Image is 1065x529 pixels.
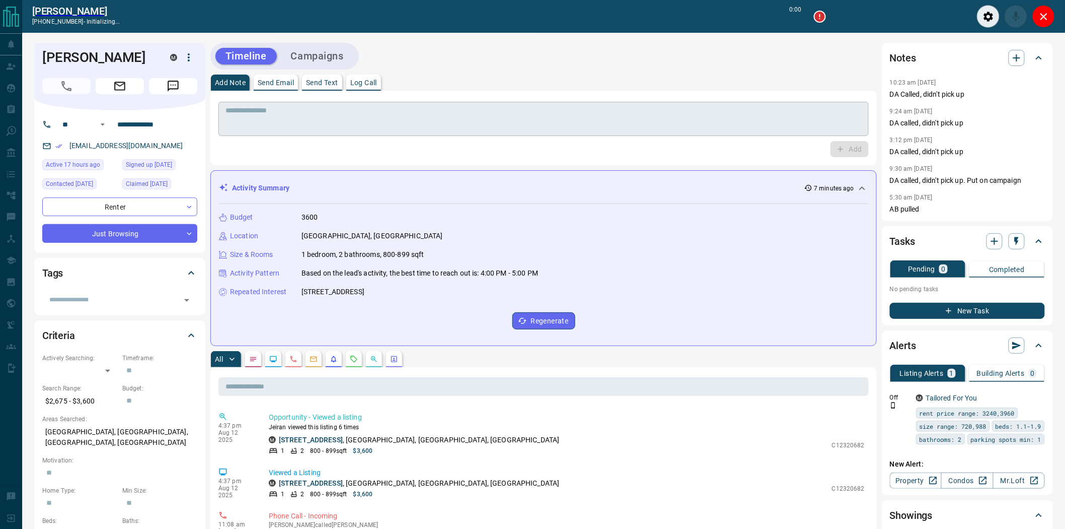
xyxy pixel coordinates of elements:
[32,5,120,17] a: [PERSON_NAME]
[1031,370,1035,377] p: 0
[890,303,1045,319] button: New Task
[890,204,1045,215] p: AB pulled
[977,5,1000,28] div: Audio Settings
[218,422,254,429] p: 4:37 pm
[230,287,286,297] p: Repeated Interest
[890,282,1045,297] p: No pending tasks
[890,334,1045,358] div: Alerts
[310,355,318,363] svg: Emails
[790,5,802,28] p: 0:00
[218,485,254,499] p: Aug 12 2025
[300,490,304,499] p: 2
[122,354,197,363] p: Timeframe:
[890,459,1045,470] p: New Alert:
[42,456,197,465] p: Motivation:
[126,160,172,170] span: Signed up [DATE]
[989,266,1025,273] p: Completed
[69,142,183,150] a: [EMAIL_ADDRESS][DOMAIN_NAME]
[42,323,197,348] div: Criteria
[900,370,944,377] p: Listing Alerts
[42,49,155,65] h1: [PERSON_NAME]
[330,355,338,363] svg: Listing Alerts
[42,78,91,94] span: Call
[42,261,197,285] div: Tags
[122,486,197,495] p: Min Size:
[890,503,1045,527] div: Showings
[42,424,197,451] p: [GEOGRAPHIC_DATA], [GEOGRAPHIC_DATA], [GEOGRAPHIC_DATA], [GEOGRAPHIC_DATA]
[512,312,575,329] button: Regenerate
[890,50,916,66] h2: Notes
[950,370,954,377] p: 1
[301,268,538,279] p: Based on the lead's activity, the best time to reach out is: 4:00 PM - 5:00 PM
[230,268,279,279] p: Activity Pattern
[920,421,986,431] span: size range: 720,988
[301,249,424,260] p: 1 bedroom, 2 bathrooms, 800-899 sqft
[890,147,1045,157] p: DA called, didn't pick up
[230,212,253,223] p: Budget
[42,197,197,216] div: Renter
[249,355,257,363] svg: Notes
[215,356,223,363] p: All
[269,355,277,363] svg: Lead Browsing Activity
[122,178,197,192] div: Thu Aug 07 2025
[42,159,117,173] div: Tue Aug 12 2025
[97,118,109,130] button: Open
[353,446,373,455] p: $3,600
[230,249,273,260] p: Size & Rooms
[218,478,254,485] p: 4:37 pm
[993,473,1045,489] a: Mr.Loft
[279,479,343,487] a: [STREET_ADDRESS]
[55,143,62,150] svg: Email Verified
[258,79,294,86] p: Send Email
[42,354,117,363] p: Actively Searching:
[1005,5,1027,28] div: Mute
[370,355,378,363] svg: Opportunities
[890,79,936,86] p: 10:23 am [DATE]
[890,507,933,523] h2: Showings
[219,179,868,197] div: Activity Summary7 minutes ago
[42,516,117,525] p: Beds:
[42,393,117,410] p: $2,675 - $3,600
[301,231,443,241] p: [GEOGRAPHIC_DATA], [GEOGRAPHIC_DATA]
[32,17,120,26] p: [PHONE_NUMBER] -
[301,212,318,223] p: 3600
[890,233,915,249] h2: Tasks
[890,194,933,201] p: 5:30 am [DATE]
[149,78,197,94] span: Message
[353,490,373,499] p: $3,600
[890,338,916,354] h2: Alerts
[350,79,377,86] p: Log Call
[46,160,100,170] span: Active 17 hours ago
[269,423,865,432] p: Jeiran viewed this listing 6 times
[941,473,993,489] a: Condos
[180,293,194,307] button: Open
[916,394,923,402] div: mrloft.ca
[42,415,197,424] p: Areas Searched:
[926,394,977,402] a: Tailored For You
[230,231,258,241] p: Location
[42,178,117,192] div: Mon Aug 11 2025
[390,355,398,363] svg: Agent Actions
[996,421,1041,431] span: beds: 1.1-1.9
[42,265,63,281] h2: Tags
[832,484,865,493] p: C12320682
[1032,5,1055,28] div: Close
[122,159,197,173] div: Wed Aug 06 2025
[890,137,933,144] p: 3:12 pm [DATE]
[42,327,75,344] h2: Criteria
[42,384,117,393] p: Search Range:
[122,384,197,393] p: Budget:
[279,436,343,444] a: [STREET_ADDRESS]
[306,79,338,86] p: Send Text
[310,446,347,455] p: 800 - 899 sqft
[890,175,1045,186] p: DA called, didn't pick up. Put on campaign
[170,54,177,61] div: mrloft.ca
[890,402,897,409] svg: Push Notification Only
[890,108,933,115] p: 9:24 am [DATE]
[832,441,865,450] p: C12320682
[279,435,560,445] p: , [GEOGRAPHIC_DATA], [GEOGRAPHIC_DATA], [GEOGRAPHIC_DATA]
[126,179,168,189] span: Claimed [DATE]
[941,266,945,273] p: 0
[269,480,276,487] div: mrloft.ca
[971,434,1041,444] span: parking spots min: 1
